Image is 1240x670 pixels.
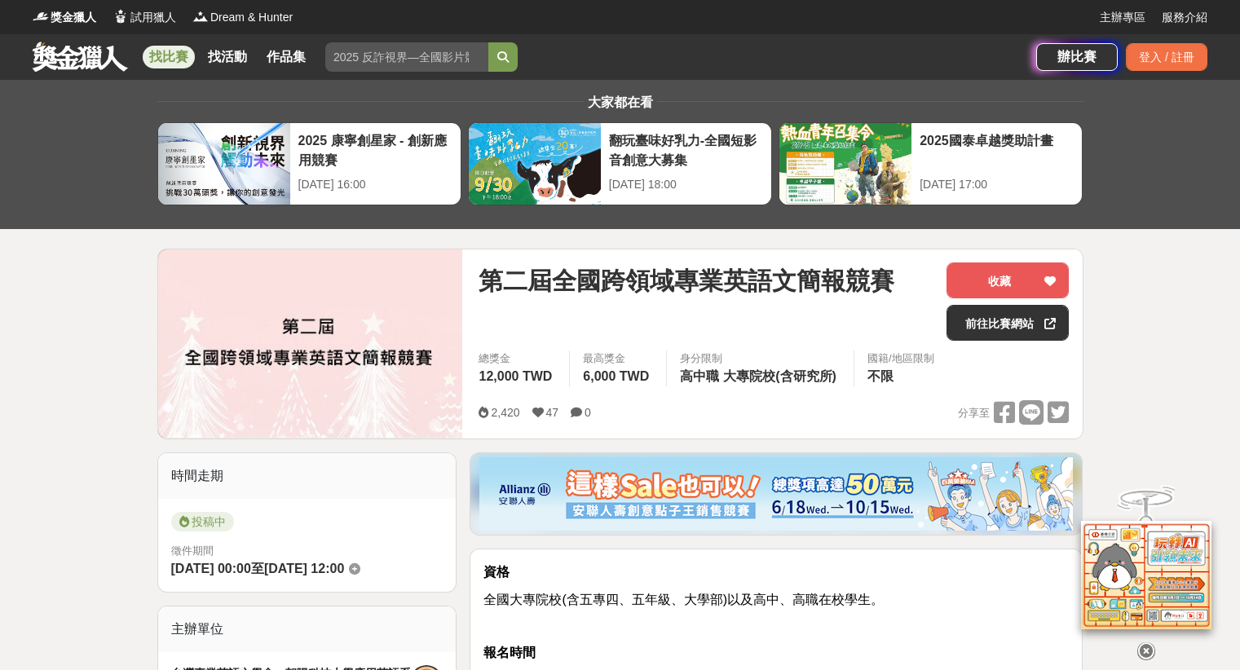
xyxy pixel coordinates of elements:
img: dcc59076-91c0-4acb-9c6b-a1d413182f46.png [479,457,1073,531]
span: 47 [546,406,559,419]
span: 最高獎金 [583,350,653,367]
span: 6,000 TWD [583,369,649,383]
a: 2025 康寧創星家 - 創新應用競賽[DATE] 16:00 [157,122,461,205]
span: 投稿中 [171,512,234,531]
div: 時間走期 [158,453,457,499]
div: [DATE] 16:00 [298,176,452,193]
img: Cover Image [158,249,463,438]
img: Logo [33,8,49,24]
span: 第二屆全國跨領域專業英語文簡報競賽 [479,262,894,299]
span: 全國大專院校(含五專四、五年級、大學部)以及高中、高職在校學生。 [483,593,884,606]
a: 翻玩臺味好乳力-全國短影音創意大募集[DATE] 18:00 [468,122,772,205]
div: 2025國泰卓越獎助計畫 [920,131,1074,168]
span: [DATE] 00:00 [171,562,251,575]
div: 翻玩臺味好乳力-全國短影音創意大募集 [609,131,763,168]
span: 大家都在看 [584,95,657,109]
div: 登入 / 註冊 [1126,43,1207,71]
span: 試用獵人 [130,9,176,26]
a: LogoDream & Hunter [192,9,293,26]
a: 找比賽 [143,46,195,68]
a: 前往比賽網站 [947,305,1069,341]
span: Dream & Hunter [210,9,293,26]
span: 獎金獵人 [51,9,96,26]
img: Logo [113,8,129,24]
a: 找活動 [201,46,254,68]
a: 服務介紹 [1162,9,1207,26]
img: Logo [192,8,209,24]
strong: 報名時間 [483,646,536,659]
span: 不限 [867,369,894,383]
span: 2,420 [491,406,519,419]
a: 作品集 [260,46,312,68]
span: 12,000 TWD [479,369,552,383]
a: Logo試用獵人 [113,9,176,26]
div: 國籍/地區限制 [867,350,934,367]
a: 2025國泰卓越獎助計畫[DATE] 17:00 [779,122,1083,205]
span: 大專院校(含研究所) [723,369,836,383]
a: 辦比賽 [1036,43,1118,71]
span: 0 [585,406,591,419]
span: 分享至 [958,401,990,425]
strong: 資格 [483,565,510,579]
div: [DATE] 17:00 [920,176,1074,193]
span: 總獎金 [479,350,556,367]
img: d2146d9a-e6f6-4337-9592-8cefde37ba6b.png [1081,510,1211,619]
span: 高中職 [680,369,719,383]
span: 至 [251,562,264,575]
span: 徵件期間 [171,544,214,557]
div: [DATE] 18:00 [609,176,763,193]
a: 主辦專區 [1100,9,1145,26]
div: 2025 康寧創星家 - 創新應用競賽 [298,131,452,168]
span: [DATE] 12:00 [264,562,344,575]
a: Logo獎金獵人 [33,9,96,26]
div: 身分限制 [680,350,841,367]
input: 2025 反詐視界—全國影片競賽 [325,42,488,72]
div: 主辦單位 [158,606,457,652]
button: 收藏 [947,262,1069,298]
